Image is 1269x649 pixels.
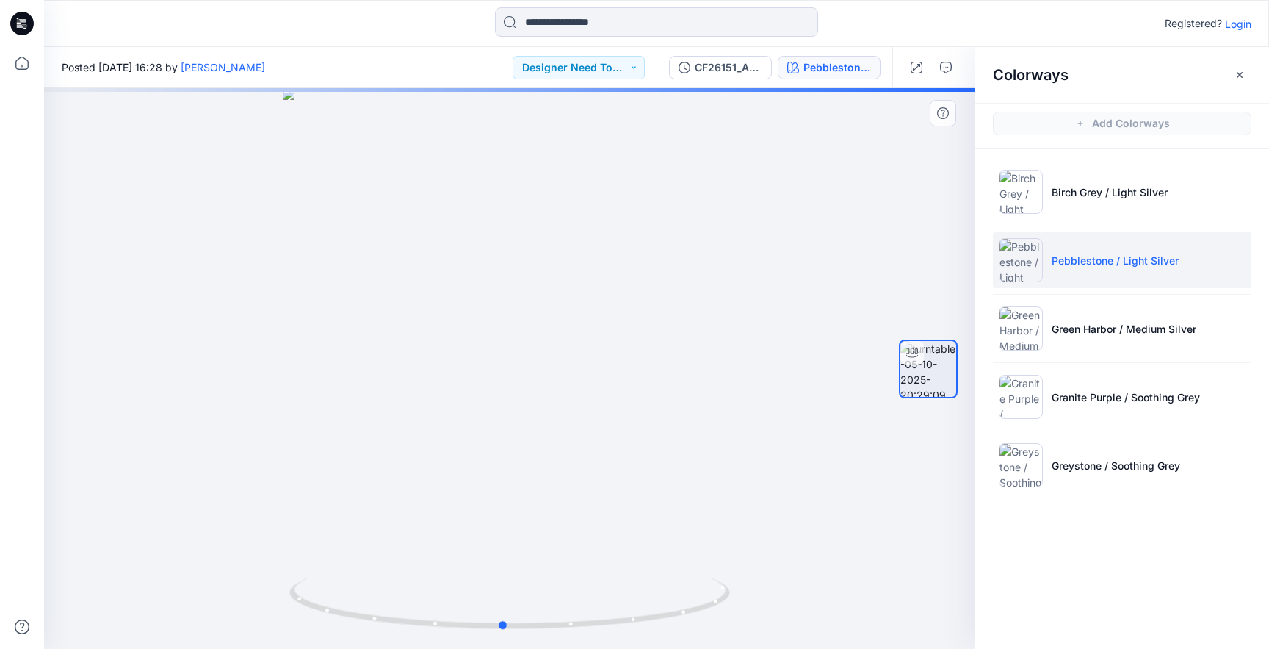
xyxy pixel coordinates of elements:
[999,170,1043,214] img: Birch Grey / Light Silver
[1052,390,1200,405] p: Granite Purple / Soothing Grey
[999,306,1043,351] img: Green Harbor / Medium Silver
[993,66,1069,84] h2: Colorways
[999,375,1043,419] img: Granite Purple / Soothing Grey
[1052,253,1179,268] p: Pebblestone / Light Silver
[669,56,772,79] button: CF26151_ADM_AW Pique Double Knit FZ [DATE]
[999,238,1043,282] img: Pebblestone / Light Silver
[900,341,956,397] img: turntable-05-10-2025-20:29:09
[1052,321,1196,337] p: Green Harbor / Medium Silver
[1165,15,1222,32] p: Registered?
[1225,16,1251,32] p: Login
[1052,184,1168,200] p: Birch Grey / Light Silver
[181,61,265,73] a: [PERSON_NAME]
[695,60,762,76] div: CF26151_ADM_AW Pique Double Knit FZ [DATE]
[778,56,881,79] button: Pebblestone / Light Silver
[803,60,871,76] div: Pebblestone / Light Silver
[1052,458,1180,473] p: Greystone / Soothing Grey
[999,443,1043,487] img: Greystone / Soothing Grey
[62,60,265,75] span: Posted [DATE] 16:28 by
